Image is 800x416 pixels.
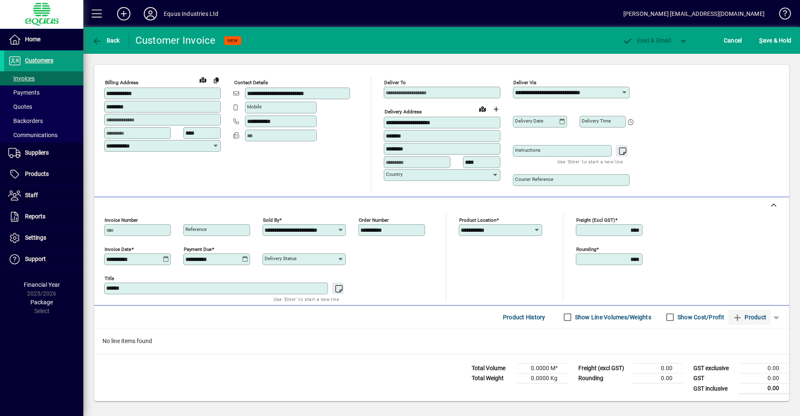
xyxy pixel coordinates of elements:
[210,73,223,87] button: Copy to Delivery address
[25,36,40,43] span: Home
[137,6,164,21] button: Profile
[263,217,279,223] mat-label: Sold by
[517,363,567,373] td: 0.0000 M³
[4,71,83,85] a: Invoices
[618,33,675,48] button: Post & Email
[25,256,46,262] span: Support
[759,37,762,44] span: S
[185,226,207,232] mat-label: Reference
[8,118,43,124] span: Backorders
[739,373,789,383] td: 0.00
[689,363,739,373] td: GST exclusive
[8,103,32,110] span: Quotes
[4,143,83,163] a: Suppliers
[30,299,53,306] span: Package
[4,100,83,114] a: Quotes
[503,311,545,324] span: Product History
[4,206,83,227] a: Reports
[622,37,671,44] span: ost & Email
[724,34,742,47] span: Cancel
[467,363,517,373] td: Total Volume
[196,73,210,86] a: View on map
[386,171,402,177] mat-label: Country
[227,38,238,43] span: NEW
[4,114,83,128] a: Backorders
[739,383,789,394] td: 0.00
[476,102,489,115] a: View on map
[359,217,389,223] mat-label: Order number
[582,118,611,124] mat-label: Delivery time
[513,80,536,85] mat-label: Deliver via
[25,170,49,177] span: Products
[515,118,543,124] mat-label: Delivery date
[83,33,129,48] app-page-header-button: Back
[739,363,789,373] td: 0.00
[722,33,744,48] button: Cancel
[4,128,83,142] a: Communications
[623,7,765,20] div: [PERSON_NAME] [EMAIL_ADDRESS][DOMAIN_NAME]
[759,34,791,47] span: ave & Hold
[4,185,83,206] a: Staff
[4,29,83,50] a: Home
[689,383,739,394] td: GST inclusive
[4,228,83,248] a: Settings
[574,363,632,373] td: Freight (excl GST)
[135,34,216,47] div: Customer Invoice
[689,373,739,383] td: GST
[517,373,567,383] td: 0.0000 Kg
[637,37,641,44] span: P
[467,373,517,383] td: Total Weight
[489,103,502,116] button: Choose address
[247,104,262,110] mat-label: Mobile
[676,313,724,321] label: Show Cost/Profit
[25,149,49,156] span: Suppliers
[92,37,120,44] span: Back
[184,246,212,252] mat-label: Payment due
[110,6,137,21] button: Add
[732,311,766,324] span: Product
[90,33,122,48] button: Back
[576,217,615,223] mat-label: Freight (excl GST)
[8,89,40,96] span: Payments
[573,313,651,321] label: Show Line Volumes/Weights
[25,213,45,220] span: Reports
[4,164,83,185] a: Products
[574,373,632,383] td: Rounding
[632,363,682,373] td: 0.00
[576,246,596,252] mat-label: Rounding
[164,7,219,20] div: Equus Industries Ltd
[500,310,549,325] button: Product History
[25,57,53,64] span: Customers
[25,234,46,241] span: Settings
[25,192,38,198] span: Staff
[4,249,83,270] a: Support
[274,294,339,304] mat-hint: Use 'Enter' to start a new line
[757,33,793,48] button: Save & Hold
[384,80,406,85] mat-label: Deliver To
[8,75,35,82] span: Invoices
[105,276,114,281] mat-label: Title
[105,246,131,252] mat-label: Invoice date
[459,217,496,223] mat-label: Product location
[94,328,789,354] div: No line items found
[265,256,297,261] mat-label: Delivery status
[773,2,790,29] a: Knowledge Base
[4,85,83,100] a: Payments
[515,147,540,153] mat-label: Instructions
[728,310,770,325] button: Product
[8,132,57,138] span: Communications
[105,217,138,223] mat-label: Invoice number
[24,281,60,288] span: Financial Year
[515,176,553,182] mat-label: Courier Reference
[557,157,623,166] mat-hint: Use 'Enter' to start a new line
[632,373,682,383] td: 0.00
